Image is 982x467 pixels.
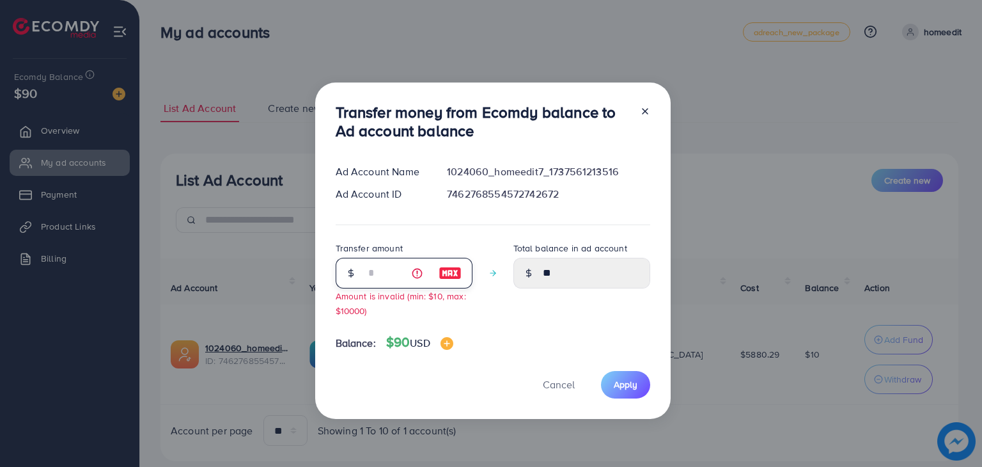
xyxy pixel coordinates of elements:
small: Amount is invalid (min: $10, max: $10000) [336,290,466,317]
button: Apply [601,371,650,399]
span: Balance: [336,336,376,351]
label: Total balance in ad account [513,242,627,255]
div: 7462768554572742672 [437,187,660,202]
label: Transfer amount [336,242,403,255]
div: Ad Account Name [325,164,437,179]
span: Apply [614,378,637,391]
span: USD [410,336,430,350]
h3: Transfer money from Ecomdy balance to Ad account balance [336,103,630,140]
img: image [439,265,462,281]
h4: $90 [386,335,453,351]
img: image [440,337,453,350]
div: 1024060_homeedit7_1737561213516 [437,164,660,179]
span: Cancel [543,377,575,392]
button: Cancel [527,371,591,399]
div: Ad Account ID [325,187,437,202]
